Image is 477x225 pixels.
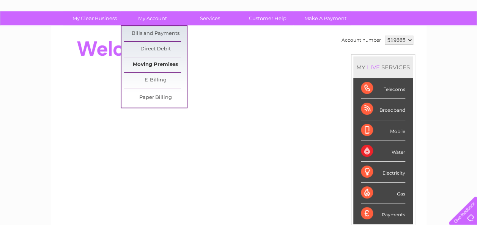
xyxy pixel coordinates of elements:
[121,11,184,25] a: My Account
[236,11,299,25] a: Customer Help
[362,32,379,38] a: Energy
[361,78,405,99] div: Telecoms
[179,11,241,25] a: Services
[361,183,405,203] div: Gas
[361,203,405,224] div: Payments
[361,120,405,141] div: Mobile
[361,99,405,120] div: Broadband
[334,4,386,13] a: 0333 014 3131
[427,32,445,38] a: Contact
[17,20,55,43] img: logo.png
[124,57,187,72] a: Moving Premises
[361,162,405,183] div: Electricity
[353,56,413,78] div: MY SERVICES
[365,64,381,71] div: LIVE
[124,90,187,105] a: Paper Billing
[361,141,405,162] div: Water
[294,11,357,25] a: Make A Payment
[384,32,406,38] a: Telecoms
[411,32,422,38] a: Blog
[63,11,126,25] a: My Clear Business
[124,42,187,57] a: Direct Debit
[124,73,187,88] a: E-Billing
[340,34,383,47] td: Account number
[124,26,187,41] a: Bills and Payments
[452,32,470,38] a: Log out
[343,32,358,38] a: Water
[60,4,418,37] div: Clear Business is a trading name of Verastar Limited (registered in [GEOGRAPHIC_DATA] No. 3667643...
